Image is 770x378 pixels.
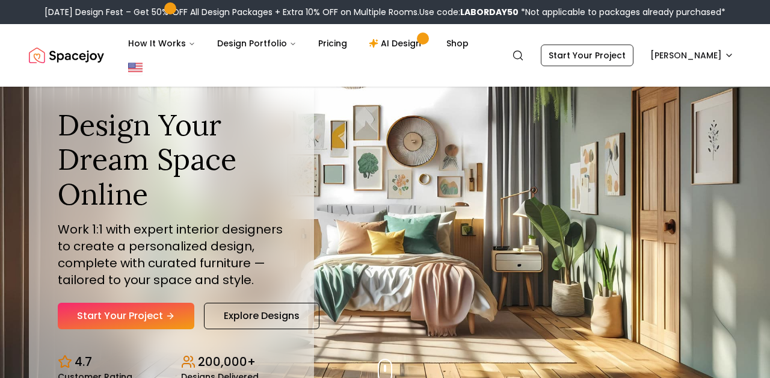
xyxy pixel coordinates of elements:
span: Use code: [419,6,519,18]
a: Start Your Project [541,45,633,66]
p: 200,000+ [198,353,256,370]
button: Design Portfolio [208,31,306,55]
a: Explore Designs [204,303,319,329]
div: [DATE] Design Fest – Get 50% OFF All Design Packages + Extra 10% OFF on Multiple Rooms. [45,6,725,18]
a: Spacejoy [29,43,104,67]
img: United States [128,60,143,75]
a: AI Design [359,31,434,55]
h1: Design Your Dream Space Online [58,108,285,212]
nav: Global [29,24,741,87]
b: LABORDAY50 [460,6,519,18]
a: Shop [437,31,478,55]
img: Spacejoy Logo [29,43,104,67]
p: Work 1:1 with expert interior designers to create a personalized design, complete with curated fu... [58,221,285,288]
p: 4.7 [75,353,92,370]
a: Start Your Project [58,303,194,329]
a: Pricing [309,31,357,55]
span: *Not applicable to packages already purchased* [519,6,725,18]
nav: Main [119,31,478,55]
button: [PERSON_NAME] [643,45,741,66]
button: How It Works [119,31,205,55]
